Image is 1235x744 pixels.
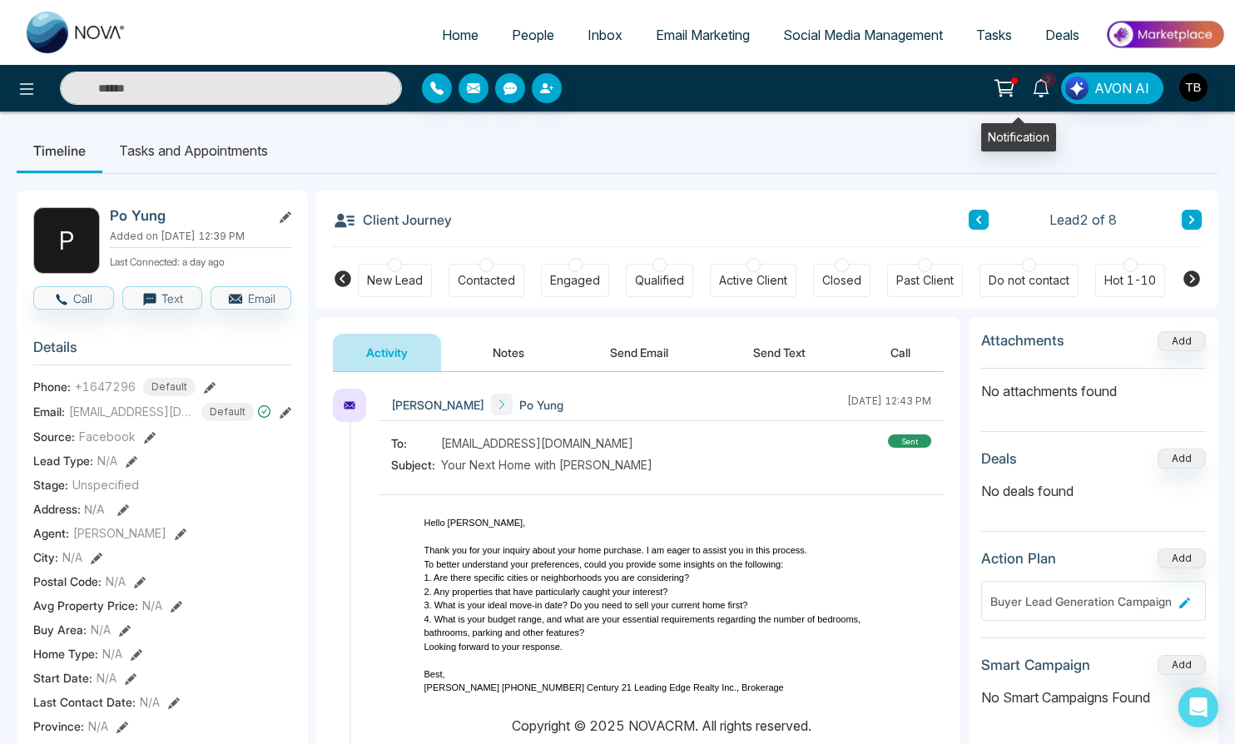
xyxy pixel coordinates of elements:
button: Add [1158,548,1206,568]
span: AVON AI [1094,78,1149,98]
span: N/A [106,573,126,590]
a: Social Media Management [766,19,960,51]
button: Activity [333,334,441,371]
button: Send Text [720,334,839,371]
div: P [33,207,100,274]
button: Send Email [577,334,702,371]
a: Email Marketing [639,19,766,51]
div: Active Client [719,272,787,289]
button: Call [33,286,114,310]
span: Postal Code : [33,573,102,590]
span: Last Contact Date : [33,693,136,711]
button: Add [1158,331,1206,351]
span: People [512,27,554,43]
span: Home [442,27,479,43]
span: Avg Property Price : [33,597,138,614]
p: Last Connected: a day ago [110,251,291,270]
span: Source: [33,428,75,445]
p: Added on [DATE] 12:39 PM [110,229,291,244]
span: +1647296 [75,378,136,395]
div: Buyer Lead Generation Campaign [990,593,1173,610]
span: Home Type : [33,645,98,662]
span: N/A [84,502,105,516]
span: Lead 2 of 8 [1049,210,1117,230]
span: Subject: [391,456,441,474]
span: City : [33,548,58,566]
h3: Attachments [981,332,1064,349]
h2: Po Yung [110,207,265,224]
div: Qualified [635,272,684,289]
a: People [495,19,571,51]
div: Past Client [896,272,954,289]
div: [DATE] 12:43 PM [847,394,931,415]
span: Phone: [33,378,71,395]
a: Tasks [960,19,1029,51]
h3: Action Plan [981,550,1056,567]
span: N/A [142,597,162,614]
span: Email: [33,403,65,420]
p: No Smart Campaigns Found [981,687,1206,707]
span: Social Media Management [783,27,943,43]
span: N/A [97,669,117,687]
a: 2 [1021,72,1061,102]
button: Notes [459,334,558,371]
span: 2 [1041,72,1056,87]
span: N/A [88,717,108,735]
span: Tasks [976,27,1012,43]
span: Province : [33,717,84,735]
span: Inbox [588,27,622,43]
div: Notification [981,123,1056,151]
div: Hot 1-10 [1104,272,1156,289]
img: Lead Flow [1065,77,1089,100]
span: N/A [62,548,82,566]
span: Your Next Home with [PERSON_NAME] [441,456,652,474]
span: N/A [97,452,117,469]
span: [EMAIL_ADDRESS][DOMAIN_NAME] [69,403,194,420]
span: Start Date : [33,669,92,687]
div: Engaged [550,272,600,289]
div: sent [888,434,931,448]
img: User Avatar [1179,73,1208,102]
span: [PERSON_NAME] [73,524,166,542]
button: Call [857,334,944,371]
h3: Deals [981,450,1017,467]
span: To: [391,434,441,452]
span: Email Marketing [656,27,750,43]
span: N/A [91,621,111,638]
span: [EMAIL_ADDRESS][DOMAIN_NAME] [441,434,633,452]
span: N/A [102,645,122,662]
p: No deals found [981,481,1206,501]
span: Po Yung [519,396,563,414]
span: Stage: [33,476,68,494]
li: Timeline [17,128,102,173]
button: Add [1158,655,1206,675]
span: Default [143,378,196,396]
img: Market-place.gif [1104,16,1225,53]
span: Agent: [33,524,69,542]
span: Deals [1045,27,1079,43]
span: N/A [140,693,160,711]
span: Add [1158,333,1206,347]
div: Do not contact [989,272,1069,289]
h3: Details [33,339,291,365]
button: Add [1158,449,1206,469]
span: Facebook [79,428,136,445]
span: Default [201,403,254,421]
div: Contacted [458,272,515,289]
div: Closed [822,272,861,289]
span: [PERSON_NAME] [391,396,484,414]
button: Email [211,286,291,310]
img: Nova CRM Logo [27,12,126,53]
button: Text [122,286,203,310]
a: Inbox [571,19,639,51]
li: Tasks and Appointments [102,128,285,173]
span: Lead Type: [33,452,93,469]
span: Address: [33,500,105,518]
a: Deals [1029,19,1096,51]
a: Home [425,19,495,51]
div: New Lead [367,272,423,289]
div: Open Intercom Messenger [1178,687,1218,727]
h3: Client Journey [333,207,452,232]
span: Buy Area : [33,621,87,638]
span: Unspecified [72,476,139,494]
